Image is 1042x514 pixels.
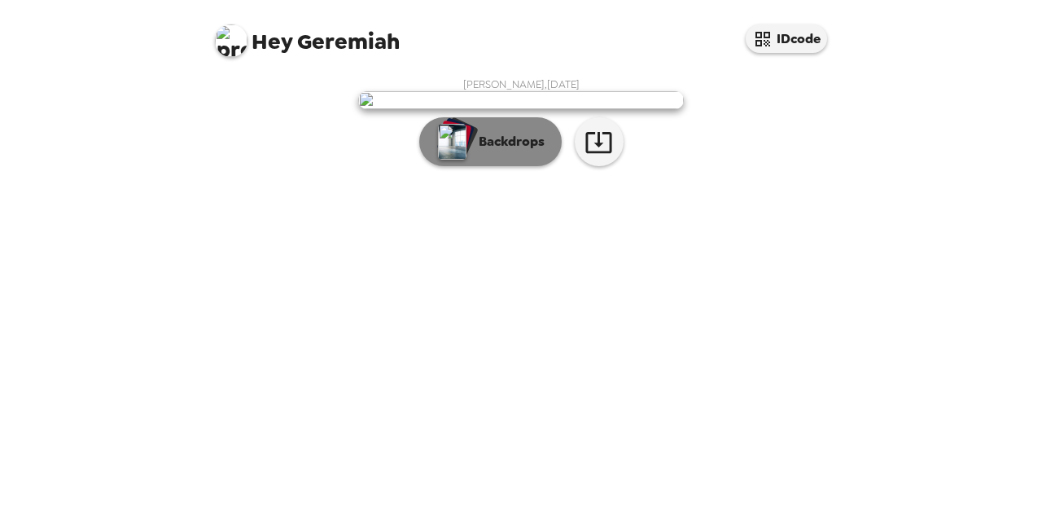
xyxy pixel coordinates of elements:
[358,91,684,109] img: user
[419,117,562,166] button: Backdrops
[471,132,545,152] p: Backdrops
[252,27,292,56] span: Hey
[463,77,580,91] span: [PERSON_NAME] , [DATE]
[215,24,247,57] img: profile pic
[746,24,827,53] button: IDcode
[215,16,400,53] span: Geremiah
